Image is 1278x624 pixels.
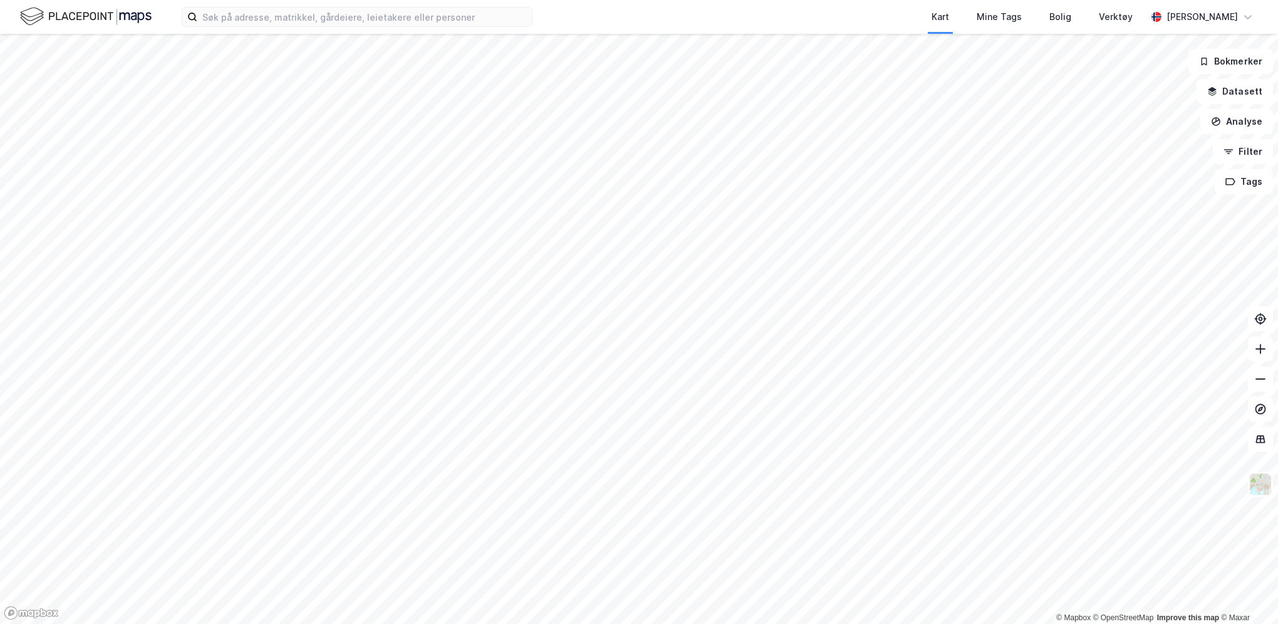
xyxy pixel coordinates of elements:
[932,9,949,24] div: Kart
[1213,139,1273,164] button: Filter
[1056,613,1091,622] a: Mapbox
[1200,109,1273,134] button: Analyse
[1093,613,1154,622] a: OpenStreetMap
[1188,49,1273,74] button: Bokmerker
[1166,9,1238,24] div: [PERSON_NAME]
[4,606,59,620] a: Mapbox homepage
[1215,169,1273,194] button: Tags
[1215,564,1278,624] div: Kontrollprogram for chat
[977,9,1022,24] div: Mine Tags
[1215,564,1278,624] iframe: Chat Widget
[1157,613,1219,622] a: Improve this map
[1197,79,1273,104] button: Datasett
[1049,9,1071,24] div: Bolig
[1249,472,1272,496] img: Z
[197,8,532,26] input: Søk på adresse, matrikkel, gårdeiere, leietakere eller personer
[1099,9,1133,24] div: Verktøy
[20,6,152,28] img: logo.f888ab2527a4732fd821a326f86c7f29.svg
